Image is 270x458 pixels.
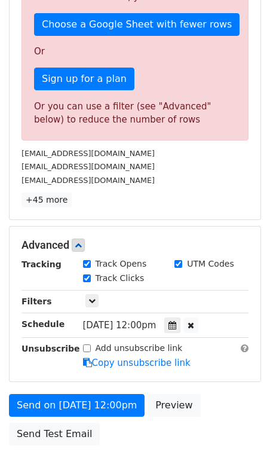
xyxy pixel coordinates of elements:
small: [EMAIL_ADDRESS][DOMAIN_NAME] [22,162,155,171]
label: Add unsubscribe link [96,342,183,355]
span: [DATE] 12:00pm [83,320,157,331]
label: Track Clicks [96,272,145,285]
a: Send Test Email [9,423,100,445]
a: Copy unsubscribe link [83,358,191,368]
small: [EMAIL_ADDRESS][DOMAIN_NAME] [22,149,155,158]
iframe: Chat Widget [210,401,270,458]
a: Choose a Google Sheet with fewer rows [34,13,240,36]
label: UTM Codes [187,258,234,270]
a: Send on [DATE] 12:00pm [9,394,145,417]
small: [EMAIL_ADDRESS][DOMAIN_NAME] [22,176,155,185]
a: Preview [148,394,200,417]
a: Sign up for a plan [34,68,134,90]
strong: Filters [22,297,52,306]
strong: Tracking [22,259,62,269]
strong: Unsubscribe [22,344,80,353]
p: Or [34,45,236,58]
a: +45 more [22,193,72,207]
h5: Advanced [22,239,248,252]
div: Or you can use a filter (see "Advanced" below) to reduce the number of rows [34,100,236,127]
strong: Schedule [22,319,65,329]
label: Track Opens [96,258,147,270]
